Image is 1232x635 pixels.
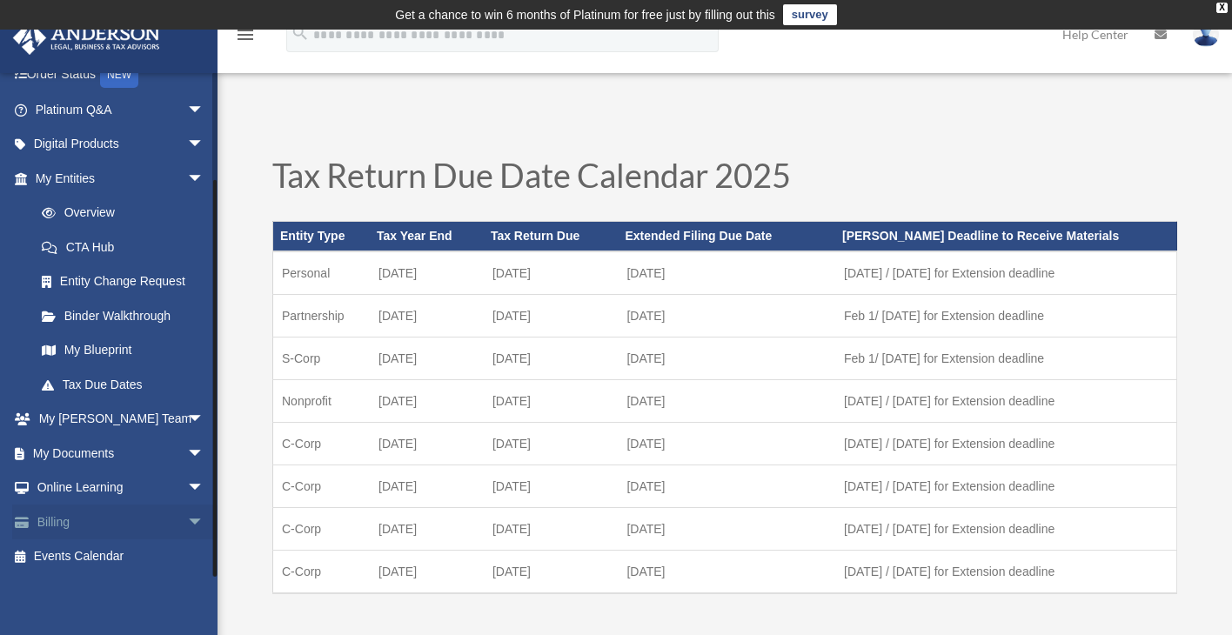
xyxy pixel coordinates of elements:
th: Tax Year End [370,222,484,251]
td: [DATE] [484,423,619,465]
a: Order StatusNEW [12,57,231,93]
td: [DATE] [370,423,484,465]
td: [DATE] [370,508,484,551]
td: [DATE] / [DATE] for Extension deadline [835,465,1176,508]
img: User Pic [1193,22,1219,47]
th: Entity Type [273,222,371,251]
td: [DATE] [484,380,619,423]
span: arrow_drop_down [187,161,222,197]
a: CTA Hub [24,230,231,264]
td: [DATE] [618,508,835,551]
td: [DATE] [370,338,484,380]
span: arrow_drop_down [187,127,222,163]
td: [DATE] [370,551,484,594]
i: menu [235,24,256,45]
td: [DATE] [484,465,619,508]
a: Digital Productsarrow_drop_down [12,127,231,162]
td: [DATE] [618,423,835,465]
div: close [1216,3,1228,13]
span: arrow_drop_down [187,471,222,506]
td: Personal [273,251,371,295]
span: arrow_drop_down [187,436,222,471]
th: Tax Return Due [484,222,619,251]
span: arrow_drop_down [187,92,222,128]
a: Platinum Q&Aarrow_drop_down [12,92,231,127]
td: [DATE] [484,338,619,380]
td: [DATE] [618,551,835,594]
td: C-Corp [273,423,371,465]
td: [DATE] [370,465,484,508]
a: Entity Change Request [24,264,231,299]
td: Nonprofit [273,380,371,423]
a: Overview [24,196,231,231]
td: [DATE] [484,508,619,551]
td: [DATE] / [DATE] for Extension deadline [835,423,1176,465]
a: Binder Walkthrough [24,298,231,333]
td: C-Corp [273,508,371,551]
td: [DATE] / [DATE] for Extension deadline [835,508,1176,551]
td: [DATE] [484,251,619,295]
a: survey [783,4,837,25]
a: menu [235,30,256,45]
td: [DATE] [370,295,484,338]
th: Extended Filing Due Date [618,222,835,251]
a: My Blueprint [24,333,231,368]
td: [DATE] [484,551,619,594]
h1: Tax Return Due Date Calendar 2025 [272,158,1177,200]
a: My Documentsarrow_drop_down [12,436,231,471]
td: [DATE] / [DATE] for Extension deadline [835,251,1176,295]
td: [DATE] [370,251,484,295]
td: [DATE] [618,295,835,338]
a: Tax Due Dates [24,367,222,402]
a: My [PERSON_NAME] Teamarrow_drop_down [12,402,231,437]
a: Events Calendar [12,539,231,574]
a: Online Learningarrow_drop_down [12,471,231,505]
span: arrow_drop_down [187,402,222,438]
td: C-Corp [273,551,371,594]
td: [DATE] / [DATE] for Extension deadline [835,380,1176,423]
td: [DATE] / [DATE] for Extension deadline [835,551,1176,594]
i: search [291,23,310,43]
td: [DATE] [484,295,619,338]
div: NEW [100,62,138,88]
th: [PERSON_NAME] Deadline to Receive Materials [835,222,1176,251]
td: Feb 1/ [DATE] for Extension deadline [835,295,1176,338]
span: arrow_drop_down [187,505,222,540]
td: [DATE] [618,465,835,508]
td: [DATE] [618,251,835,295]
td: [DATE] [370,380,484,423]
td: Partnership [273,295,371,338]
td: S-Corp [273,338,371,380]
div: Get a chance to win 6 months of Platinum for free just by filling out this [395,4,775,25]
a: Billingarrow_drop_down [12,505,231,539]
img: Anderson Advisors Platinum Portal [8,21,165,55]
td: C-Corp [273,465,371,508]
a: My Entitiesarrow_drop_down [12,161,231,196]
td: [DATE] [618,338,835,380]
td: [DATE] [618,380,835,423]
td: Feb 1/ [DATE] for Extension deadline [835,338,1176,380]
